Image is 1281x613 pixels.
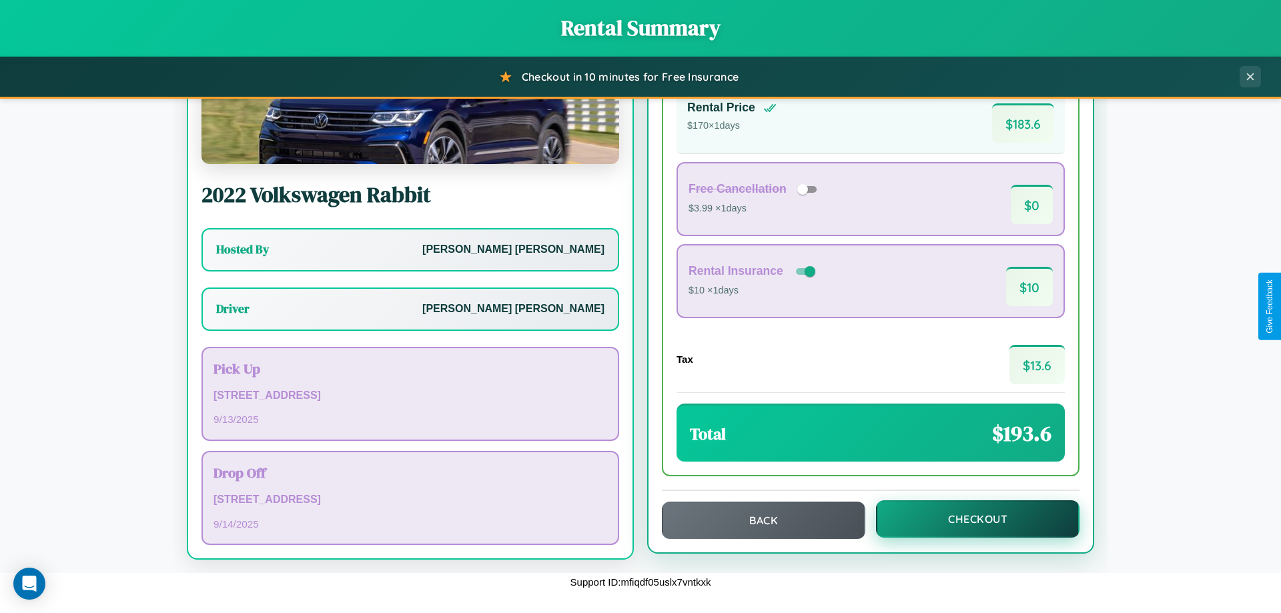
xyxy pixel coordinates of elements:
p: $ 170 × 1 days [687,117,777,135]
span: $ 193.6 [992,419,1051,448]
h4: Free Cancellation [689,182,787,196]
h3: Driver [216,301,250,317]
span: $ 0 [1011,185,1053,224]
span: $ 13.6 [1009,345,1065,384]
p: [STREET_ADDRESS] [213,386,607,406]
span: $ 183.6 [992,103,1054,143]
button: Back [662,502,865,539]
h2: 2022 Volkswagen Rabbit [201,180,619,209]
button: Checkout [876,500,1080,538]
h3: Total [690,423,726,445]
p: Support ID: mfiqdf05uslx7vntkxk [570,573,711,591]
p: [PERSON_NAME] [PERSON_NAME] [422,299,604,319]
h4: Rental Insurance [689,264,783,278]
h3: Pick Up [213,359,607,378]
p: [PERSON_NAME] [PERSON_NAME] [422,240,604,259]
h4: Tax [677,354,693,365]
h1: Rental Summary [13,13,1268,43]
h3: Drop Off [213,463,607,482]
p: 9 / 14 / 2025 [213,515,607,533]
span: Checkout in 10 minutes for Free Insurance [522,70,739,83]
div: Open Intercom Messenger [13,568,45,600]
p: $10 × 1 days [689,282,818,299]
h4: Rental Price [687,101,755,115]
p: 9 / 13 / 2025 [213,410,607,428]
h3: Hosted By [216,241,269,257]
span: $ 10 [1006,267,1053,306]
p: [STREET_ADDRESS] [213,490,607,510]
div: Give Feedback [1265,279,1274,334]
p: $3.99 × 1 days [689,200,821,217]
